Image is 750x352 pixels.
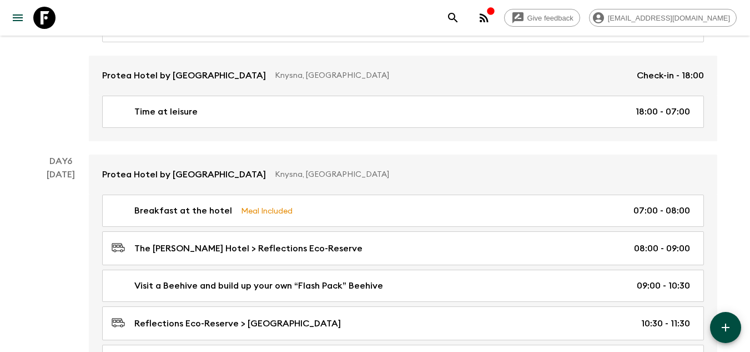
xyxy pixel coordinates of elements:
[102,168,266,181] p: Protea Hotel by [GEOGRAPHIC_DATA]
[89,155,717,195] a: Protea Hotel by [GEOGRAPHIC_DATA]Knysna, [GEOGRAPHIC_DATA]
[89,56,717,96] a: Protea Hotel by [GEOGRAPHIC_DATA]Knysna, [GEOGRAPHIC_DATA]Check-in - 18:00
[134,204,232,217] p: Breakfast at the hotel
[442,7,464,29] button: search adventures
[633,204,690,217] p: 07:00 - 08:00
[637,279,690,292] p: 09:00 - 10:30
[589,9,737,27] div: [EMAIL_ADDRESS][DOMAIN_NAME]
[134,279,383,292] p: Visit a Beehive and build up your own “Flash Pack” Beehive
[7,7,29,29] button: menu
[275,70,628,81] p: Knysna, [GEOGRAPHIC_DATA]
[134,317,341,330] p: Reflections Eco-Reserve > [GEOGRAPHIC_DATA]
[102,69,266,82] p: Protea Hotel by [GEOGRAPHIC_DATA]
[634,242,690,255] p: 08:00 - 09:00
[134,242,363,255] p: The [PERSON_NAME] Hotel > Reflections Eco-Reserve
[504,9,580,27] a: Give feedback
[102,306,704,340] a: Reflections Eco-Reserve > [GEOGRAPHIC_DATA]10:30 - 11:30
[241,205,293,217] p: Meal Included
[102,96,704,128] a: Time at leisure18:00 - 07:00
[602,14,736,22] span: [EMAIL_ADDRESS][DOMAIN_NAME]
[102,195,704,227] a: Breakfast at the hotelMeal Included07:00 - 08:00
[636,105,690,118] p: 18:00 - 07:00
[33,155,89,168] p: Day 6
[641,317,690,330] p: 10:30 - 11:30
[521,14,580,22] span: Give feedback
[637,69,704,82] p: Check-in - 18:00
[102,270,704,302] a: Visit a Beehive and build up your own “Flash Pack” Beehive09:00 - 10:30
[275,169,695,180] p: Knysna, [GEOGRAPHIC_DATA]
[134,105,198,118] p: Time at leisure
[102,231,704,265] a: The [PERSON_NAME] Hotel > Reflections Eco-Reserve08:00 - 09:00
